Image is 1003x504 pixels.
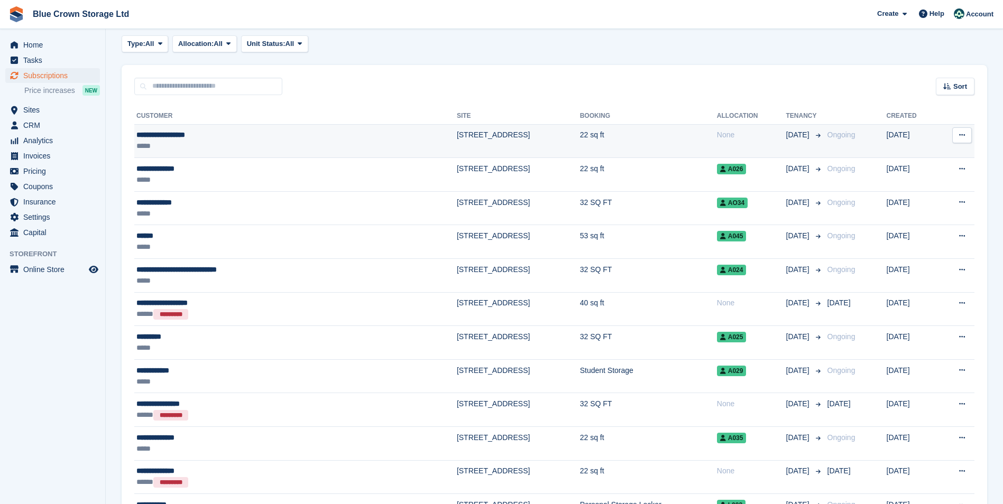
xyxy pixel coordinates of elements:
[827,433,855,442] span: Ongoing
[5,68,100,83] a: menu
[827,332,855,341] span: Ongoing
[457,259,580,293] td: [STREET_ADDRESS]
[580,393,717,427] td: 32 SQ FT
[717,108,786,125] th: Allocation
[954,8,964,19] img: John Marshall
[580,225,717,259] td: 53 sq ft
[717,198,748,208] span: AO34
[786,331,812,342] span: [DATE]
[827,366,855,375] span: Ongoing
[457,393,580,427] td: [STREET_ADDRESS]
[23,210,87,225] span: Settings
[966,9,993,20] span: Account
[457,427,580,461] td: [STREET_ADDRESS]
[887,292,937,326] td: [DATE]
[717,297,786,309] div: None
[786,230,812,241] span: [DATE]
[786,398,812,409] span: [DATE]
[457,158,580,192] td: [STREET_ADDRESS]
[5,262,100,277] a: menu
[827,298,851,307] span: [DATE]
[457,225,580,259] td: [STREET_ADDRESS]
[87,263,100,276] a: Preview store
[887,108,937,125] th: Created
[5,38,100,52] a: menu
[877,8,898,19] span: Create
[827,231,855,240] span: Ongoing
[580,326,717,360] td: 32 SQ FT
[887,225,937,259] td: [DATE]
[887,124,937,158] td: [DATE]
[122,35,168,53] button: Type: All
[887,359,937,393] td: [DATE]
[887,326,937,360] td: [DATE]
[5,210,100,225] a: menu
[5,148,100,163] a: menu
[23,133,87,148] span: Analytics
[717,129,786,141] div: None
[457,108,580,125] th: Site
[23,53,87,68] span: Tasks
[887,191,937,225] td: [DATE]
[887,393,937,427] td: [DATE]
[580,108,717,125] th: Booking
[786,129,812,141] span: [DATE]
[786,365,812,376] span: [DATE]
[23,68,87,83] span: Subscriptions
[24,85,100,96] a: Price increases NEW
[5,225,100,240] a: menu
[5,164,100,179] a: menu
[786,264,812,275] span: [DATE]
[172,35,237,53] button: Allocation: All
[8,6,24,22] img: stora-icon-8386f47178a22dfd0bd8f6a31ec36ba5ce8667c1dd55bd0f319d3a0aa187defe.svg
[580,191,717,225] td: 32 SQ FT
[247,39,286,49] span: Unit Status:
[241,35,308,53] button: Unit Status: All
[786,465,812,477] span: [DATE]
[827,466,851,475] span: [DATE]
[5,133,100,148] a: menu
[457,124,580,158] td: [STREET_ADDRESS]
[134,108,457,125] th: Customer
[5,194,100,209] a: menu
[580,359,717,393] td: Student Storage
[953,81,967,92] span: Sort
[717,332,747,342] span: A025
[786,432,812,443] span: [DATE]
[23,179,87,194] span: Coupons
[827,265,855,274] span: Ongoing
[286,39,295,49] span: All
[23,194,87,209] span: Insurance
[717,398,786,409] div: None
[10,249,105,259] span: Storefront
[5,118,100,133] a: menu
[887,158,937,192] td: [DATE]
[580,124,717,158] td: 22 sq ft
[580,460,717,494] td: 22 sq ft
[127,39,145,49] span: Type:
[29,5,133,23] a: Blue Crown Storage Ltd
[23,225,87,240] span: Capital
[827,130,855,139] span: Ongoing
[23,148,87,163] span: Invoices
[5,102,100,117] a: menu
[145,39,154,49] span: All
[786,108,823,125] th: Tenancy
[82,85,100,96] div: NEW
[827,164,855,173] span: Ongoing
[887,427,937,461] td: [DATE]
[580,158,717,192] td: 22 sq ft
[786,197,812,208] span: [DATE]
[827,198,855,207] span: Ongoing
[457,191,580,225] td: [STREET_ADDRESS]
[580,292,717,326] td: 40 sq ft
[5,53,100,68] a: menu
[5,179,100,194] a: menu
[717,265,747,275] span: A024
[23,118,87,133] span: CRM
[717,433,747,443] span: A035
[23,164,87,179] span: Pricing
[827,399,851,408] span: [DATE]
[457,292,580,326] td: [STREET_ADDRESS]
[887,259,937,293] td: [DATE]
